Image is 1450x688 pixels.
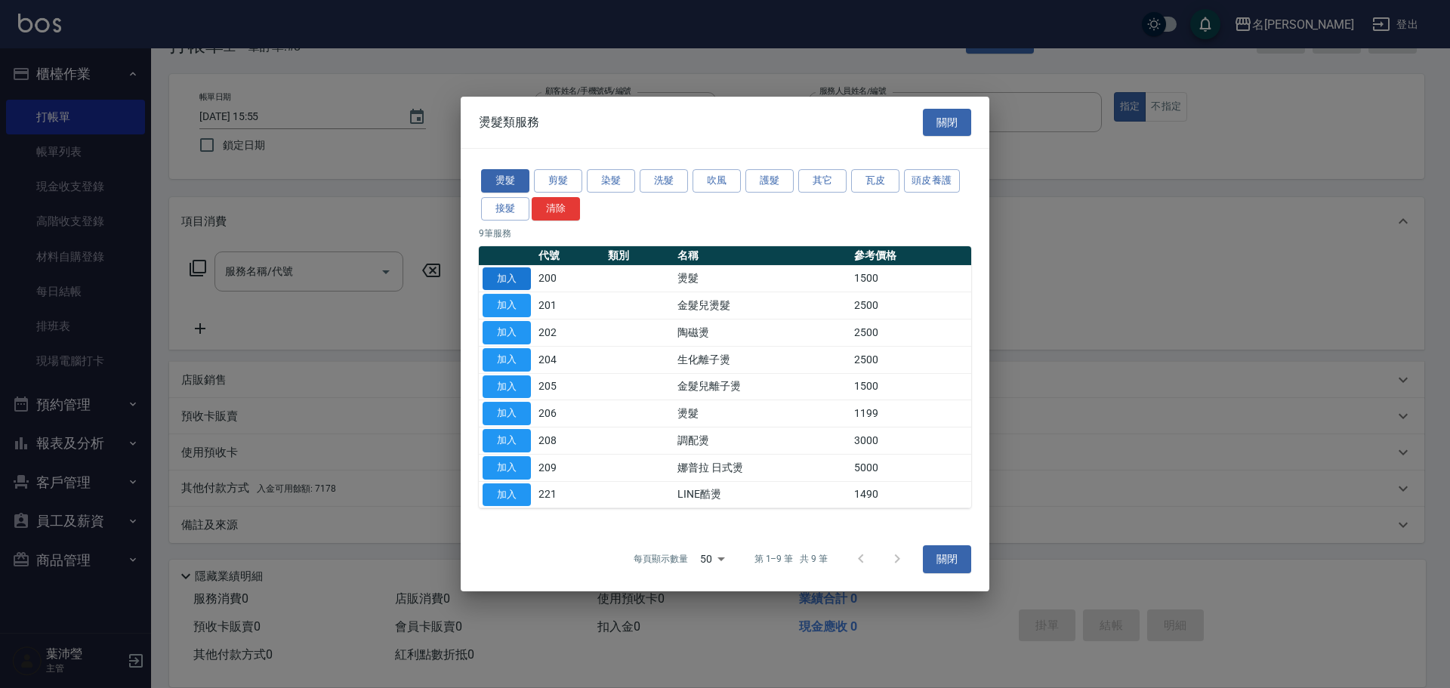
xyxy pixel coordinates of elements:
button: 加入 [483,375,531,399]
td: 1500 [850,373,971,400]
td: 燙髮 [674,265,850,292]
button: 加入 [483,348,531,372]
td: 1199 [850,400,971,427]
button: 洗髮 [640,169,688,193]
td: 1490 [850,481,971,508]
button: 加入 [483,267,531,291]
td: 206 [535,400,604,427]
td: 209 [535,454,604,481]
td: 205 [535,373,604,400]
div: 50 [694,538,730,579]
td: 陶磁燙 [674,319,850,347]
th: 參考價格 [850,246,971,266]
td: 2500 [850,292,971,319]
button: 加入 [483,483,531,507]
button: 接髮 [481,197,529,221]
button: 加入 [483,294,531,317]
th: 類別 [604,246,674,266]
td: 娜普拉 日式燙 [674,454,850,481]
td: 燙髮 [674,400,850,427]
td: 金髮兒燙髮 [674,292,850,319]
td: 204 [535,346,604,373]
button: 燙髮 [481,169,529,193]
button: 加入 [483,456,531,480]
button: 護髮 [745,169,794,193]
td: 221 [535,481,604,508]
p: 9 筆服務 [479,227,971,240]
td: 5000 [850,454,971,481]
span: 燙髮類服務 [479,115,539,130]
p: 第 1–9 筆 共 9 筆 [754,552,828,566]
td: 3000 [850,427,971,455]
td: 1500 [850,265,971,292]
th: 名稱 [674,246,850,266]
td: 201 [535,292,604,319]
td: 調配燙 [674,427,850,455]
td: 2500 [850,319,971,347]
button: 染髮 [587,169,635,193]
button: 吹風 [693,169,741,193]
button: 加入 [483,402,531,425]
button: 其它 [798,169,847,193]
button: 加入 [483,321,531,344]
th: 代號 [535,246,604,266]
td: 208 [535,427,604,455]
button: 頭皮養護 [904,169,960,193]
td: 202 [535,319,604,347]
button: 加入 [483,429,531,452]
button: 關閉 [923,545,971,573]
td: LINE酷燙 [674,481,850,508]
button: 清除 [532,197,580,221]
button: 關閉 [923,109,971,137]
button: 瓦皮 [851,169,899,193]
td: 金髮兒離子燙 [674,373,850,400]
p: 每頁顯示數量 [634,552,688,566]
td: 2500 [850,346,971,373]
button: 剪髮 [534,169,582,193]
td: 200 [535,265,604,292]
td: 生化離子燙 [674,346,850,373]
